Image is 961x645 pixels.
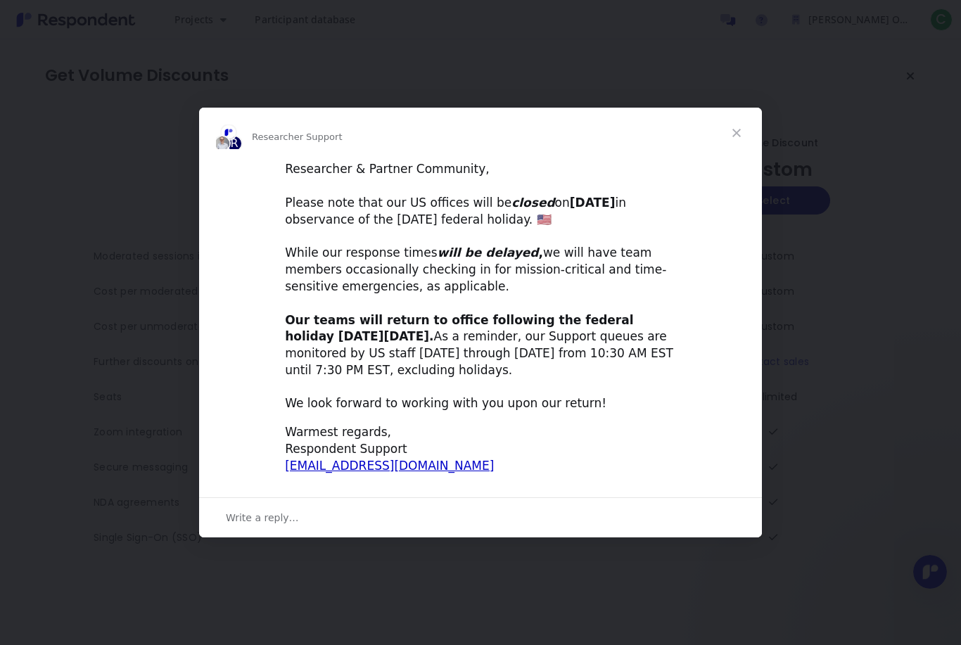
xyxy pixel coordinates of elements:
[226,135,243,152] div: R
[711,108,762,158] span: Close
[511,196,554,210] i: closed
[226,509,299,527] span: Write a reply…
[252,132,343,142] span: Researcher Support
[220,124,237,141] img: Melissa avatar
[285,161,676,412] div: Researcher & Partner Community, ​ Please note that our US offices will be on in observance of the...
[285,424,676,474] div: Warmest regards, Respondent Support
[570,196,616,210] b: [DATE]
[199,497,762,537] div: Open conversation and reply
[214,135,231,152] img: Justin avatar
[438,245,539,260] i: will be delayed
[285,459,494,473] a: [EMAIL_ADDRESS][DOMAIN_NAME]
[438,245,543,260] b: ,
[285,313,633,344] b: Our teams will return to office following the federal holiday [DATE][DATE].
